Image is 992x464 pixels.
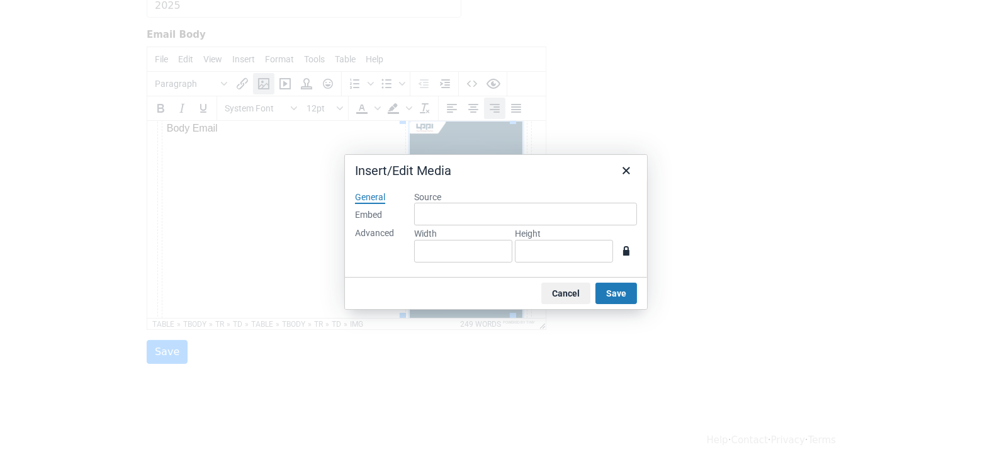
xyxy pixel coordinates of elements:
[414,228,512,239] label: Width
[616,240,637,261] button: Constrain proportions
[595,283,637,304] button: Save
[355,209,382,222] div: Embed
[414,191,637,203] label: Source
[515,228,613,239] label: Height
[355,162,451,179] div: Insert/Edit Media
[355,227,394,240] div: Advanced
[929,404,992,464] iframe: Chat Widget
[541,283,590,304] button: Cancel
[616,160,637,181] button: Close
[355,191,385,204] div: General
